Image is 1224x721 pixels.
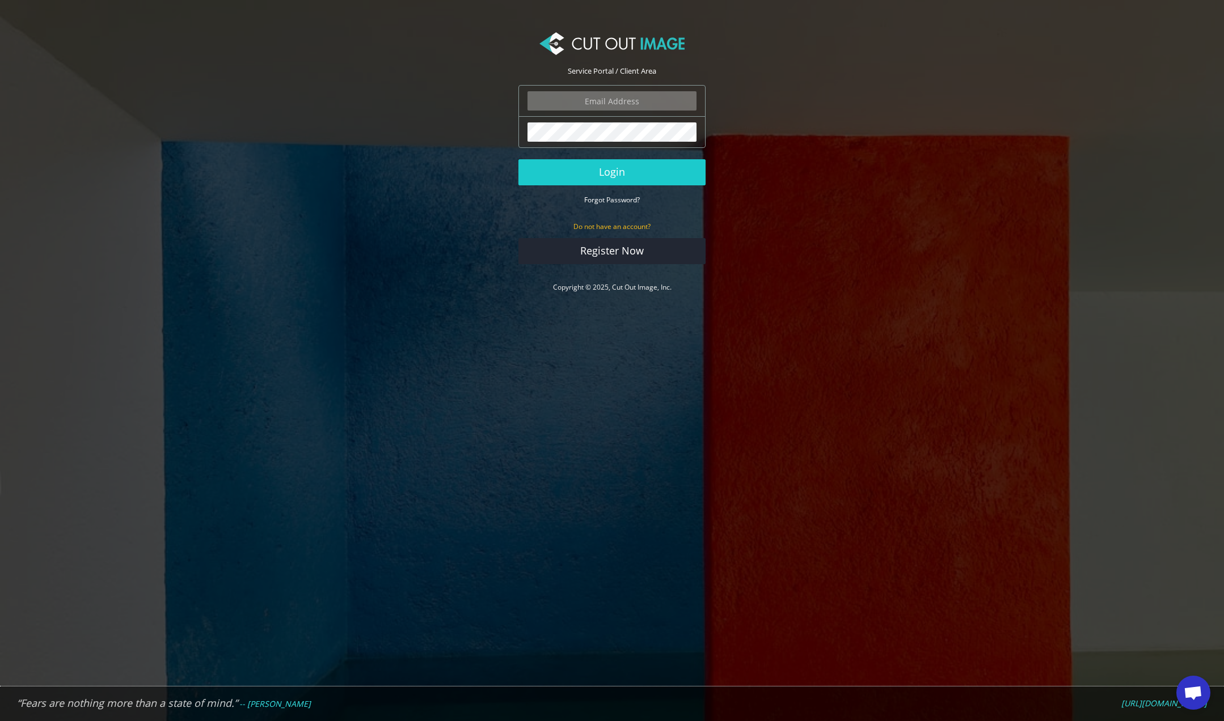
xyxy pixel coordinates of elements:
[584,195,640,205] small: Forgot Password?
[539,32,685,55] img: Cut Out Image
[239,698,311,709] em: -- [PERSON_NAME]
[1121,698,1207,709] a: [URL][DOMAIN_NAME]
[1121,698,1207,709] em: [URL][DOMAIN_NAME]
[518,238,706,264] a: Register Now
[573,222,651,231] small: Do not have an account?
[518,159,706,185] button: Login
[568,66,656,76] span: Service Portal / Client Area
[584,194,640,205] a: Forgot Password?
[553,282,672,292] a: Copyright © 2025, Cut Out Image, Inc.
[17,696,238,710] em: “Fears are nothing more than a state of mind.”
[1176,676,1210,710] div: Open chat
[527,91,697,111] input: Email Address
